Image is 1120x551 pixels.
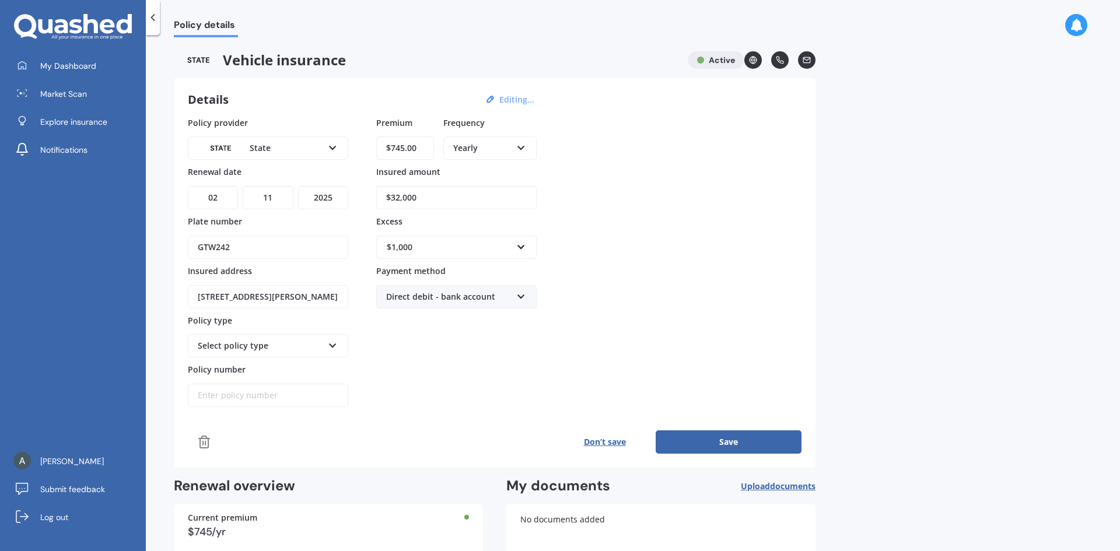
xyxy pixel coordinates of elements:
a: Market Scan [9,82,146,106]
span: Vehicle insurance [174,51,678,69]
img: ACg8ocK7r6om3KeQr8qKkxpnM8LXsBgsleifiFjTuv1QUFSAr0Fsrg=s96-c [13,452,31,469]
div: Yearly [453,142,512,155]
div: $745/yr [188,527,469,537]
button: Save [656,430,801,454]
span: Insured address [188,265,252,276]
div: $1,000 [387,241,512,254]
span: Frequency [443,117,485,128]
a: Explore insurance [9,110,146,134]
span: Plate number [188,216,242,227]
span: Renewal date [188,166,242,177]
img: State-text-1.webp [198,140,243,156]
a: Submit feedback [9,478,146,501]
input: Enter plate number [188,236,348,259]
a: My Dashboard [9,54,146,78]
span: Explore insurance [40,116,107,128]
span: documents [770,480,815,492]
span: Upload [741,482,815,491]
a: Notifications [9,138,146,162]
div: State [198,142,323,155]
span: Policy type [188,314,232,325]
span: Market Scan [40,88,87,100]
span: Submit feedback [40,483,105,495]
span: Premium [376,117,412,128]
img: State-text-1.webp [174,51,223,69]
button: Don’t save [554,430,656,454]
button: Uploaddocuments [741,477,815,495]
a: [PERSON_NAME] [9,450,146,473]
h2: Renewal overview [174,477,483,495]
span: Policy details [174,19,238,35]
a: Log out [9,506,146,529]
span: Policy provider [188,117,248,128]
button: Editing... [496,94,538,105]
span: Excess [376,216,402,227]
span: Notifications [40,144,87,156]
h3: Details [188,92,229,107]
input: Enter policy number [188,384,348,407]
span: Log out [40,511,68,523]
div: Select policy type [198,339,323,352]
div: Current premium [188,514,469,522]
span: Insured amount [376,166,440,177]
input: Enter amount [376,136,434,160]
span: Payment method [376,265,446,276]
div: Direct debit - bank account [386,290,512,303]
span: Policy number [188,364,246,375]
input: Enter amount [376,186,537,209]
input: Enter address [188,285,348,308]
span: My Dashboard [40,60,96,72]
h2: My documents [506,477,610,495]
span: [PERSON_NAME] [40,455,104,467]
